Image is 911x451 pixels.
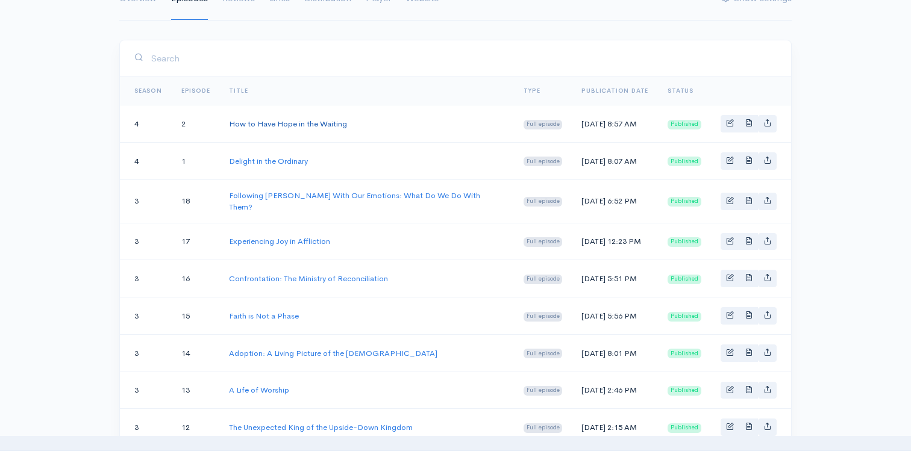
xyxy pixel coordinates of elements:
td: [DATE] 6:52 PM [572,179,658,223]
td: [DATE] 5:51 PM [572,260,658,297]
td: 3 [120,179,172,223]
td: [DATE] 5:56 PM [572,297,658,335]
td: 3 [120,372,172,409]
td: [DATE] 12:23 PM [572,223,658,260]
div: Basic example [721,152,777,170]
span: Published [668,120,701,129]
td: [DATE] 8:57 AM [572,105,658,143]
a: Experiencing Joy in Affliction [229,236,330,246]
a: Season [134,87,162,95]
div: Basic example [721,270,777,287]
span: Status [668,87,693,95]
a: A Life of Worship [229,385,289,395]
span: Published [668,275,701,284]
a: Following [PERSON_NAME] With Our Emotions: What Do We Do With Them? [229,190,480,213]
span: Full episode [524,237,563,247]
td: 14 [172,334,220,372]
td: 17 [172,223,220,260]
span: Published [668,237,701,247]
a: Type [524,87,540,95]
a: Delight in the Ordinary [229,156,308,166]
span: Published [668,312,701,322]
span: Full episode [524,275,563,284]
span: Full episode [524,120,563,129]
td: 3 [120,409,172,446]
td: 3 [120,297,172,335]
a: Episode [181,87,210,95]
span: Published [668,157,701,166]
span: Full episode [524,197,563,207]
td: 2 [172,105,220,143]
span: Full episode [524,386,563,396]
td: 16 [172,260,220,297]
div: Basic example [721,344,777,362]
span: Published [668,349,701,358]
span: Full episode [524,157,563,166]
td: 3 [120,260,172,297]
a: Adoption: A Living Picture of the [DEMOGRAPHIC_DATA] [229,348,437,358]
td: [DATE] 2:15 AM [572,409,658,446]
a: How to Have Hope in the Waiting [229,119,347,129]
td: 3 [120,334,172,372]
span: Full episode [524,349,563,358]
span: Published [668,423,701,433]
td: 12 [172,409,220,446]
td: 13 [172,372,220,409]
input: Search [151,46,777,70]
td: 3 [120,223,172,260]
td: [DATE] 8:01 PM [572,334,658,372]
a: Publication date [581,87,648,95]
td: [DATE] 8:07 AM [572,142,658,179]
a: The Unexpected King of the Upside-Down Kingdom [229,422,413,432]
td: 18 [172,179,220,223]
span: Full episode [524,312,563,322]
td: 15 [172,297,220,335]
td: 4 [120,142,172,179]
td: 4 [120,105,172,143]
span: Published [668,386,701,396]
div: Basic example [721,193,777,210]
span: Published [668,197,701,207]
td: [DATE] 2:46 PM [572,372,658,409]
span: Full episode [524,423,563,433]
a: Confrontation: The Ministry of Reconciliation [229,273,388,284]
div: Basic example [721,233,777,250]
a: Title [229,87,248,95]
td: 1 [172,142,220,179]
div: Basic example [721,418,777,436]
div: Basic example [721,382,777,399]
div: Basic example [721,115,777,132]
a: Faith is Not a Phase [229,311,299,321]
div: Basic example [721,307,777,325]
